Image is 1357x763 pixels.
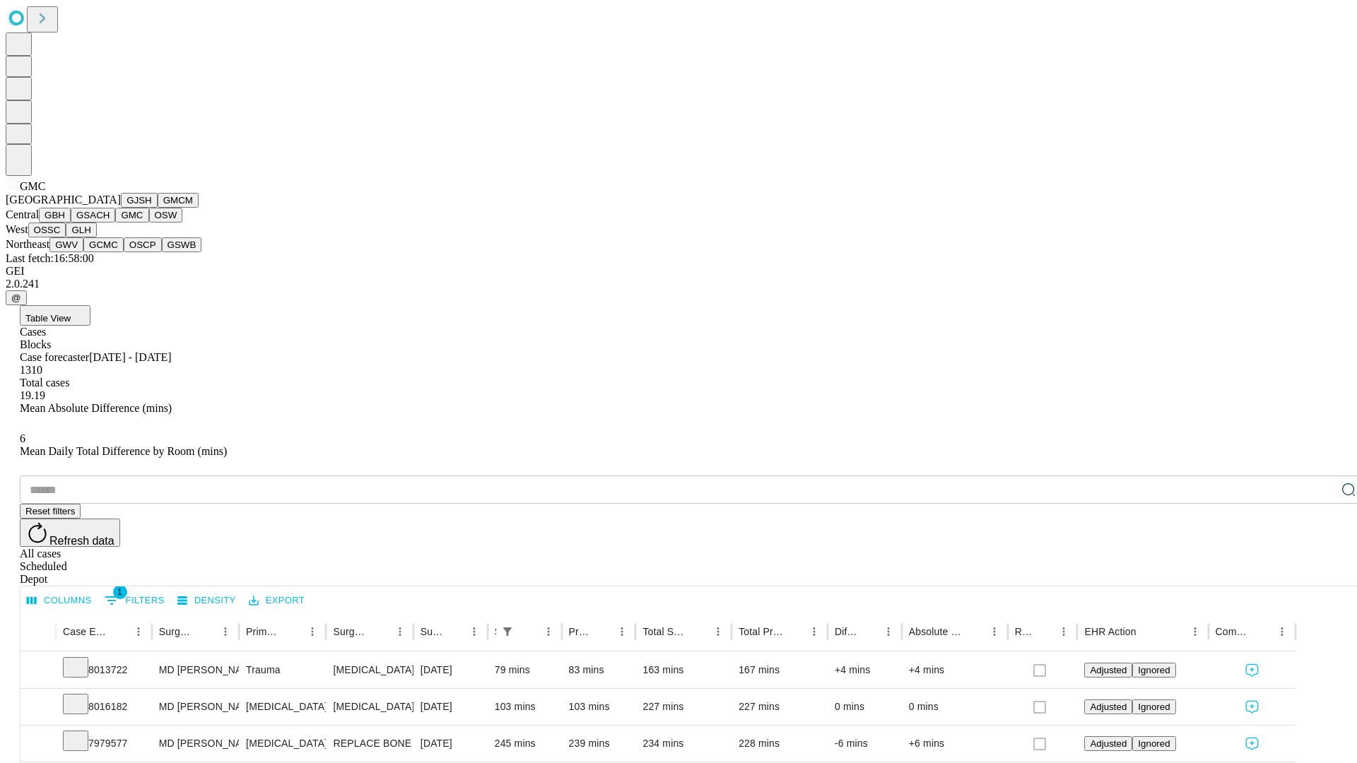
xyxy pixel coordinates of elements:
[83,237,124,252] button: GCMC
[124,237,162,252] button: OSCP
[6,290,27,305] button: @
[612,622,632,641] button: Menu
[28,223,66,237] button: OSSC
[569,689,629,725] div: 103 mins
[20,519,120,547] button: Refresh data
[162,237,202,252] button: GSWB
[642,726,724,762] div: 234 mins
[519,622,539,641] button: Sort
[63,726,145,762] div: 7979577
[569,626,592,637] div: Predicted In Room Duration
[20,402,172,414] span: Mean Absolute Difference (mins)
[1084,736,1132,751] button: Adjusted
[28,732,49,757] button: Expand
[1252,622,1272,641] button: Sort
[6,278,1351,290] div: 2.0.241
[39,208,71,223] button: GBH
[835,652,895,688] div: +4 mins
[20,445,227,457] span: Mean Daily Total Difference by Room (mins)
[20,377,69,389] span: Total cases
[1084,699,1132,714] button: Adjusted
[246,689,319,725] div: [MEDICAL_DATA]
[835,626,857,637] div: Difference
[6,223,28,235] span: West
[333,689,406,725] div: [MEDICAL_DATA] DIAGNOSTIC
[89,351,171,363] span: [DATE] - [DATE]
[390,622,410,641] button: Menu
[1090,702,1127,712] span: Adjusted
[6,208,39,220] span: Central
[1084,663,1132,678] button: Adjusted
[28,658,49,683] button: Expand
[642,689,724,725] div: 227 mins
[421,689,481,725] div: [DATE]
[1015,626,1033,637] div: Resolved in EHR
[66,223,96,237] button: GLH
[1090,665,1127,675] span: Adjusted
[642,626,687,637] div: Total Scheduled Duration
[28,695,49,720] button: Expand
[688,622,708,641] button: Sort
[113,585,127,599] span: 1
[909,726,1001,762] div: +6 mins
[115,208,148,223] button: GMC
[569,726,629,762] div: 239 mins
[121,193,158,208] button: GJSH
[421,726,481,762] div: [DATE]
[159,689,232,725] div: MD [PERSON_NAME]
[63,689,145,725] div: 8016182
[23,590,95,612] button: Select columns
[879,622,898,641] button: Menu
[101,589,168,612] button: Show filters
[20,180,45,192] span: GMC
[495,726,555,762] div: 245 mins
[158,193,199,208] button: GMCM
[1132,736,1175,751] button: Ignored
[909,626,963,637] div: Absolute Difference
[498,622,517,641] div: 1 active filter
[63,652,145,688] div: 8013722
[739,689,821,725] div: 227 mins
[333,652,406,688] div: [MEDICAL_DATA] GREATER THAN 50SQ CM
[20,432,25,444] span: 6
[20,504,81,519] button: Reset filters
[333,726,406,762] div: REPLACE BONE FLAP SKULL
[835,726,895,762] div: -6 mins
[109,622,129,641] button: Sort
[1138,738,1170,749] span: Ignored
[1084,626,1136,637] div: EHR Action
[421,626,443,637] div: Surgery Date
[539,622,558,641] button: Menu
[25,506,75,516] span: Reset filters
[25,313,71,324] span: Table View
[708,622,728,641] button: Menu
[174,590,240,612] button: Density
[283,622,302,641] button: Sort
[909,652,1001,688] div: +4 mins
[149,208,183,223] button: OSW
[246,652,319,688] div: Trauma
[985,622,1004,641] button: Menu
[49,237,83,252] button: GWV
[421,652,481,688] div: [DATE]
[835,689,895,725] div: 0 mins
[6,252,94,264] span: Last fetch: 16:58:00
[216,622,235,641] button: Menu
[642,652,724,688] div: 163 mins
[20,305,90,326] button: Table View
[302,622,322,641] button: Menu
[1090,738,1127,749] span: Adjusted
[6,265,1351,278] div: GEI
[1272,622,1292,641] button: Menu
[245,590,308,612] button: Export
[20,364,42,376] span: 1310
[498,622,517,641] button: Show filters
[196,622,216,641] button: Sort
[20,351,89,363] span: Case forecaster
[445,622,464,641] button: Sort
[909,689,1001,725] div: 0 mins
[6,238,49,250] span: Northeast
[129,622,148,641] button: Menu
[495,652,555,688] div: 79 mins
[1138,702,1170,712] span: Ignored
